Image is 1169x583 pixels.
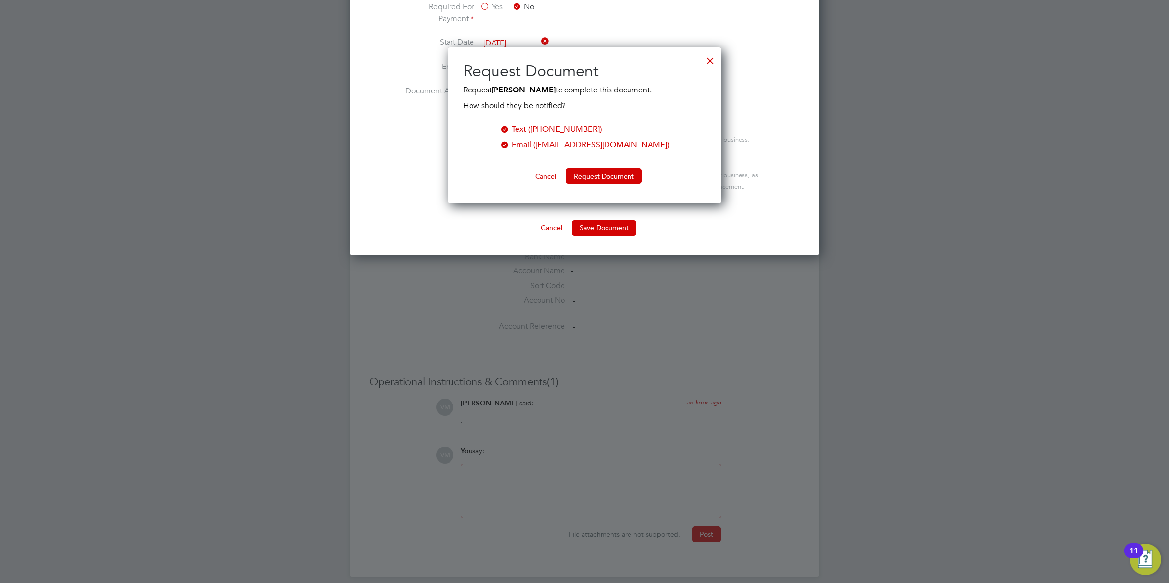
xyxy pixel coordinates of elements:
div: Request to complete this document. [463,84,706,112]
label: Yes [480,1,503,13]
input: Select one [480,36,549,51]
button: Open Resource Center, 11 new notifications [1130,544,1161,575]
label: End Date [401,61,474,73]
b: [PERSON_NAME] [492,85,556,94]
button: Request Document [566,168,642,184]
label: Document Access [401,85,474,201]
div: 11 [1129,551,1138,563]
button: Cancel [533,220,570,236]
div: Text ([PHONE_NUMBER]) [512,123,602,135]
label: Start Date [401,36,474,49]
label: Required For Payment [401,1,474,24]
div: How should they be notified? [463,96,706,112]
h2: Request Document [463,61,706,82]
div: Email ([EMAIL_ADDRESS][DOMAIN_NAME]) [512,139,669,151]
label: No [512,1,534,13]
button: Save Document [572,220,636,236]
button: Cancel [527,168,564,184]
